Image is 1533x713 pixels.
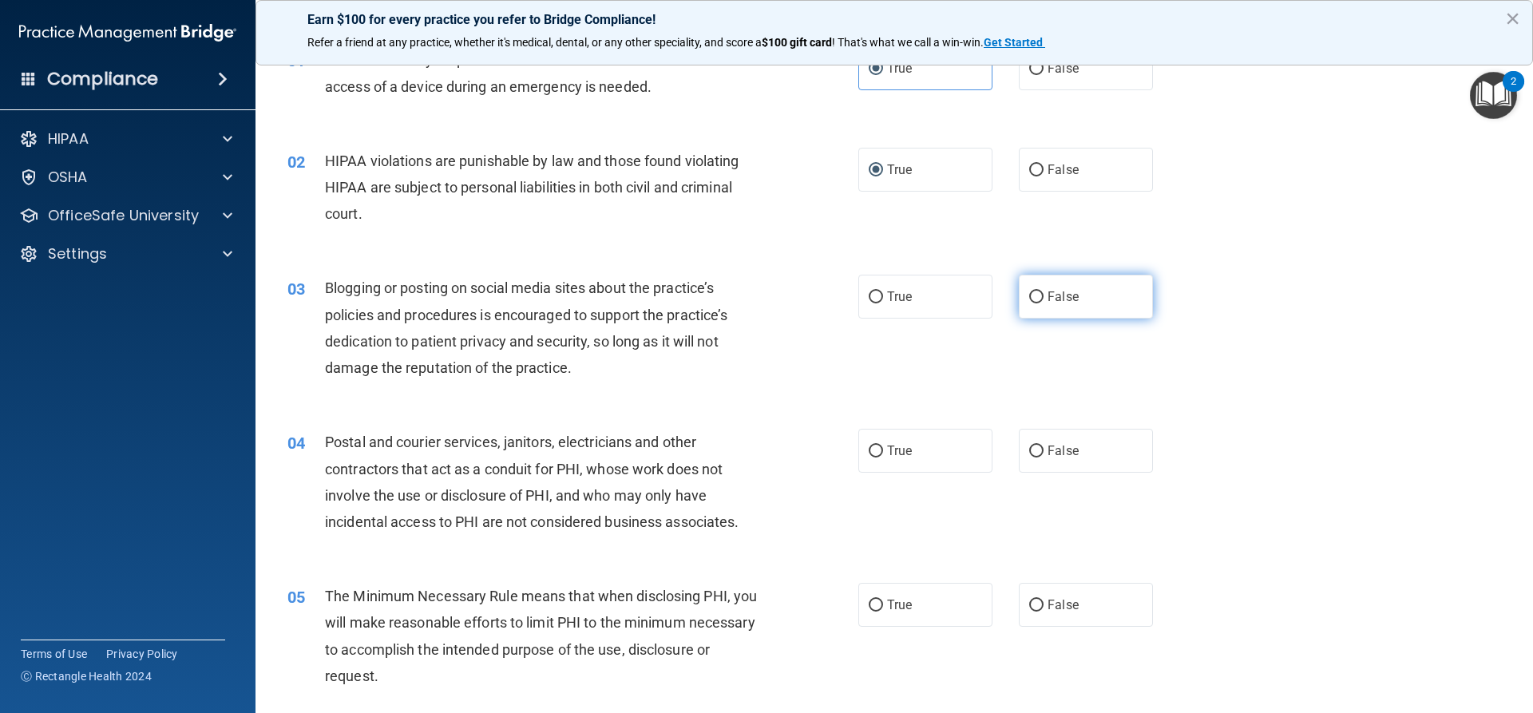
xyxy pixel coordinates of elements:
span: Blogging or posting on social media sites about the practice’s policies and procedures is encoura... [325,279,727,376]
p: Earn $100 for every practice you refer to Bridge Compliance! [307,12,1481,27]
span: 02 [287,153,305,172]
input: False [1029,164,1044,176]
span: True [887,61,912,76]
button: Close [1505,6,1520,31]
input: False [1029,291,1044,303]
span: False [1048,289,1079,304]
img: PMB logo [19,17,236,49]
input: False [1029,600,1044,612]
input: True [869,291,883,303]
span: ! That's what we call a win-win. [832,36,984,49]
p: OSHA [48,168,88,187]
a: Terms of Use [21,646,87,662]
span: False [1048,61,1079,76]
span: It is ok to share your password with a co-worker in case immediate access of a device during an e... [325,51,751,94]
span: The Minimum Necessary Rule means that when disclosing PHI, you will make reasonable efforts to li... [325,588,757,684]
span: Postal and courier services, janitors, electricians and other contractors that act as a conduit f... [325,434,739,530]
span: Ⓒ Rectangle Health 2024 [21,668,152,684]
input: False [1029,63,1044,75]
button: Open Resource Center, 2 new notifications [1470,72,1517,119]
span: Refer a friend at any practice, whether it's medical, dental, or any other speciality, and score a [307,36,762,49]
a: Get Started [984,36,1045,49]
input: True [869,446,883,458]
span: False [1048,162,1079,177]
input: False [1029,446,1044,458]
span: True [887,597,912,612]
strong: Get Started [984,36,1043,49]
a: HIPAA [19,129,232,149]
input: True [869,63,883,75]
p: OfficeSafe University [48,206,199,225]
p: Settings [48,244,107,263]
span: HIPAA violations are punishable by law and those found violating HIPAA are subject to personal li... [325,153,739,222]
strong: $100 gift card [762,36,832,49]
span: 05 [287,588,305,607]
span: 04 [287,434,305,453]
span: True [887,289,912,304]
span: True [887,443,912,458]
span: True [887,162,912,177]
a: OSHA [19,168,232,187]
div: 2 [1511,81,1516,102]
a: Privacy Policy [106,646,178,662]
span: 03 [287,279,305,299]
a: OfficeSafe University [19,206,232,225]
h4: Compliance [47,68,158,90]
span: False [1048,443,1079,458]
input: True [869,164,883,176]
p: HIPAA [48,129,89,149]
a: Settings [19,244,232,263]
input: True [869,600,883,612]
span: False [1048,597,1079,612]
